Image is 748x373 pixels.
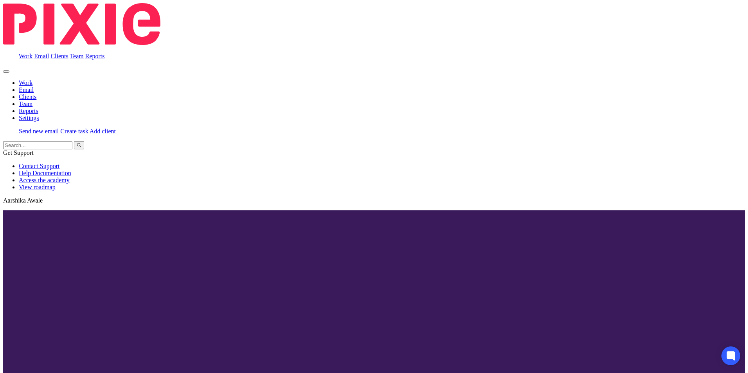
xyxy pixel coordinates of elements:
[3,3,160,45] img: Pixie
[3,149,34,156] span: Get Support
[19,128,59,134] a: Send new email
[19,100,32,107] a: Team
[19,53,32,59] a: Work
[60,128,88,134] a: Create task
[19,79,32,86] a: Work
[19,163,59,169] a: Contact Support
[19,177,70,183] a: Access the academy
[19,93,36,100] a: Clients
[19,170,71,176] a: Help Documentation
[70,53,83,59] a: Team
[34,53,49,59] a: Email
[74,141,84,149] button: Search
[19,115,39,121] a: Settings
[85,53,105,59] a: Reports
[19,108,38,114] a: Reports
[50,53,68,59] a: Clients
[3,197,745,204] p: Aarshika Awale
[3,141,72,149] input: Search
[19,184,56,190] a: View roadmap
[90,128,116,134] a: Add client
[19,86,34,93] a: Email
